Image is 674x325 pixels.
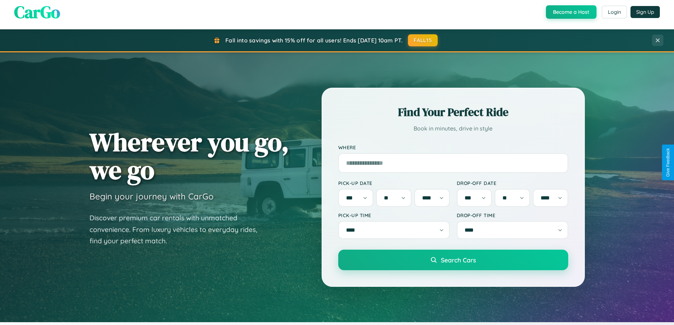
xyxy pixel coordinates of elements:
button: Search Cars [338,250,568,270]
label: Pick-up Time [338,212,450,218]
label: Drop-off Time [457,212,568,218]
h2: Find Your Perfect Ride [338,104,568,120]
label: Pick-up Date [338,180,450,186]
button: Become a Host [546,5,597,19]
span: Fall into savings with 15% off for all users! Ends [DATE] 10am PT. [225,37,403,44]
button: Login [602,6,627,18]
h3: Begin your journey with CarGo [90,191,214,202]
label: Where [338,144,568,150]
label: Drop-off Date [457,180,568,186]
p: Discover premium car rentals with unmatched convenience. From luxury vehicles to everyday rides, ... [90,212,266,247]
span: CarGo [14,0,60,24]
p: Book in minutes, drive in style [338,123,568,134]
button: FALL15 [408,34,438,46]
h1: Wherever you go, we go [90,128,289,184]
button: Sign Up [630,6,660,18]
span: Search Cars [441,256,476,264]
div: Give Feedback [666,148,670,177]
